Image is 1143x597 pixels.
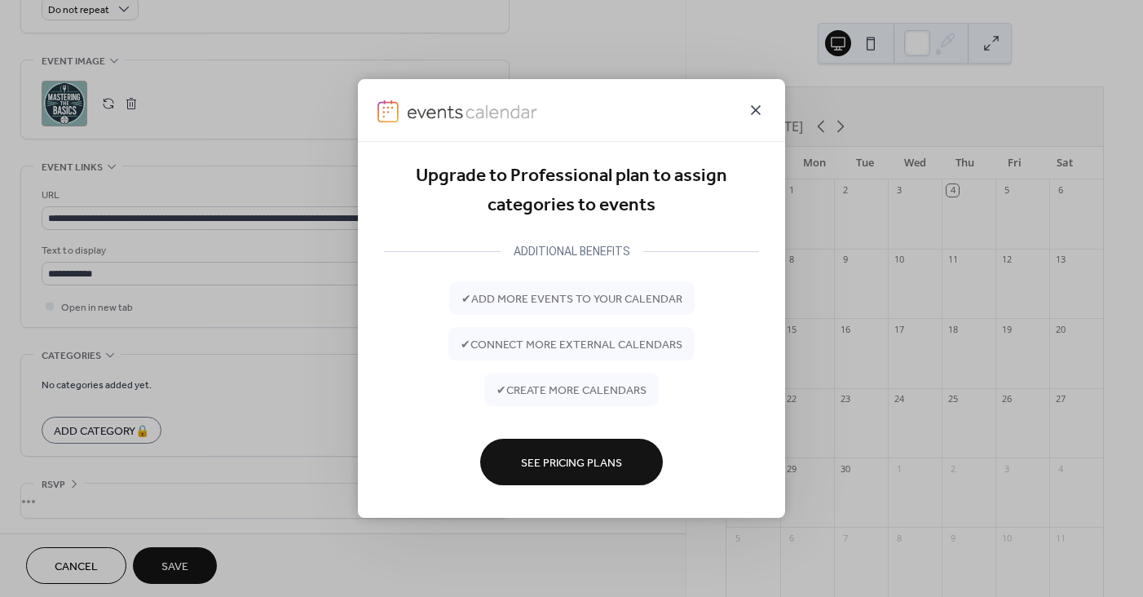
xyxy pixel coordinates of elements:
[496,382,647,399] span: ✔ create more calendars
[407,100,539,123] img: logo-type
[461,336,682,353] span: ✔ connect more external calendars
[521,454,622,471] span: See Pricing Plans
[501,241,643,261] div: ADDITIONAL BENEFITS
[384,161,759,221] div: Upgrade to Professional plan to assign categories to events
[461,290,682,307] span: ✔ add more events to your calendar
[480,439,663,485] button: See Pricing Plans
[377,100,399,123] img: logo-icon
